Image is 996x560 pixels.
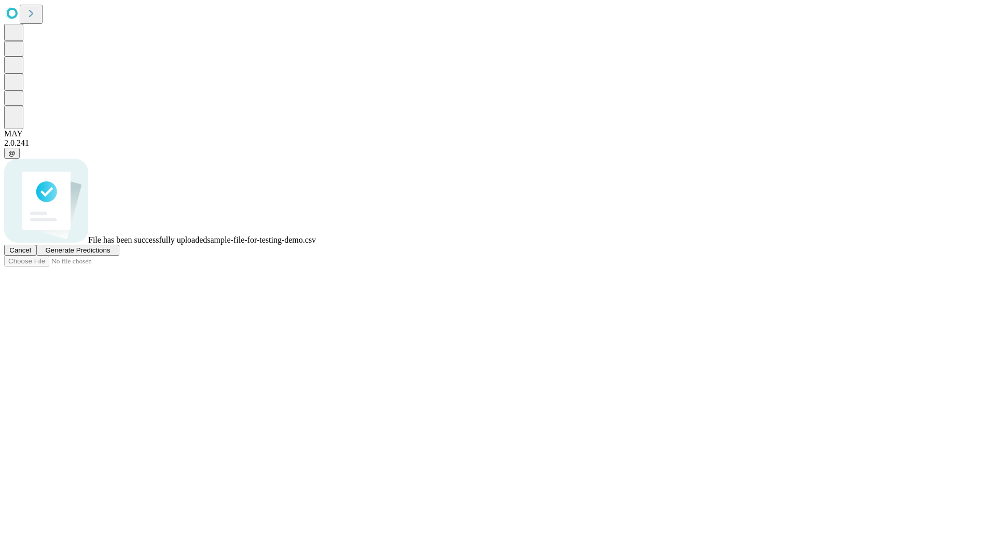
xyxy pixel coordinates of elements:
span: Cancel [9,246,31,254]
button: Cancel [4,245,36,256]
div: 2.0.241 [4,138,992,148]
div: MAY [4,129,992,138]
button: @ [4,148,20,159]
span: Generate Predictions [45,246,110,254]
span: @ [8,149,16,157]
span: sample-file-for-testing-demo.csv [207,235,316,244]
span: File has been successfully uploaded [88,235,207,244]
button: Generate Predictions [36,245,119,256]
